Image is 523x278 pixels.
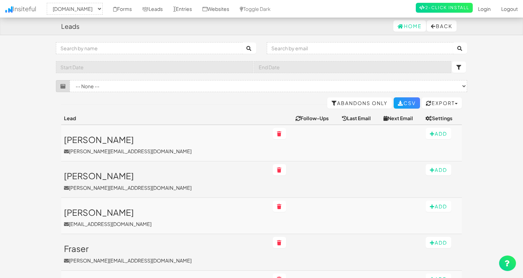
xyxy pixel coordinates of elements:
a: CSV [394,97,420,109]
button: Export [422,97,462,109]
button: Add [426,164,451,175]
h3: [PERSON_NAME] [64,171,267,180]
th: Lead [61,112,270,125]
th: Last Email [339,112,381,125]
h3: [PERSON_NAME] [64,208,267,217]
button: Add [426,237,451,248]
th: Next Email [381,112,423,125]
input: Search by email [267,42,453,54]
img: icon.png [5,6,13,13]
h4: Leads [61,23,79,30]
a: Abandons Only [327,97,392,109]
input: Search by name [56,42,243,54]
button: Add [426,128,451,139]
th: Settings [423,112,462,125]
p: [EMAIL_ADDRESS][DOMAIN_NAME] [64,220,267,227]
button: Back [427,20,457,32]
p: [PERSON_NAME][EMAIL_ADDRESS][DOMAIN_NAME] [64,148,267,155]
a: Home [393,20,426,32]
a: [PERSON_NAME][EMAIL_ADDRESS][DOMAIN_NAME] [64,208,267,227]
a: 2-Click Install [416,3,473,13]
input: End Date [254,61,452,73]
h3: [PERSON_NAME] [64,135,267,144]
button: Add [426,201,451,212]
a: [PERSON_NAME][PERSON_NAME][EMAIL_ADDRESS][DOMAIN_NAME] [64,171,267,191]
a: Fraser[PERSON_NAME][EMAIL_ADDRESS][DOMAIN_NAME] [64,244,267,264]
h3: Fraser [64,244,267,253]
p: [PERSON_NAME][EMAIL_ADDRESS][DOMAIN_NAME] [64,257,267,264]
input: Start Date [56,61,253,73]
p: [PERSON_NAME][EMAIL_ADDRESS][DOMAIN_NAME] [64,184,267,191]
a: [PERSON_NAME][PERSON_NAME][EMAIL_ADDRESS][DOMAIN_NAME] [64,135,267,155]
th: Follow-Ups [293,112,339,125]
